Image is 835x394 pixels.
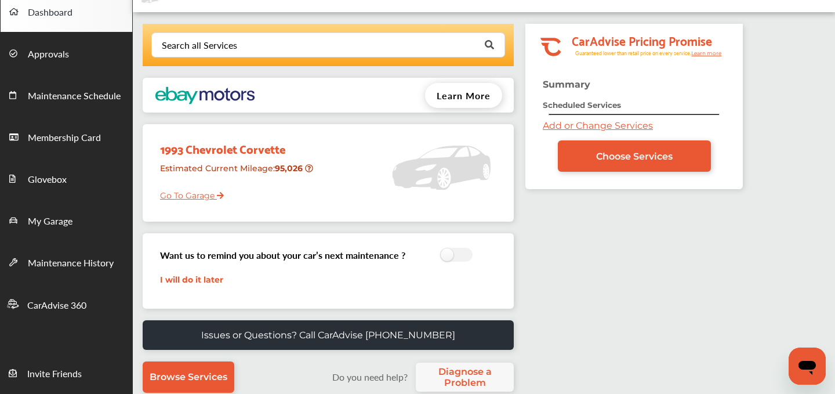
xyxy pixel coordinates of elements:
[27,367,82,382] span: Invite Friends
[1,115,132,157] a: Membership Card
[422,366,508,388] span: Diagnose a Problem
[201,330,455,341] p: Issues or Questions? Call CarAdvise [PHONE_NUMBER]
[326,370,413,384] label: Do you need help?
[543,100,621,110] strong: Scheduled Services
[151,182,224,204] a: Go To Garage
[27,298,86,313] span: CarAdvise 360
[575,49,691,57] tspan: Guaranteed lower than retail price on every service.
[1,32,132,74] a: Approvals
[28,5,72,20] span: Dashboard
[151,130,321,158] div: 1993 Chevrolet Corvette
[275,163,305,173] strong: 95,026
[28,172,67,187] span: Glovebox
[1,74,132,115] a: Maintenance Schedule
[28,131,101,146] span: Membership Card
[416,363,514,392] a: Diagnose a Problem
[392,130,491,205] img: placeholder_car.5a1ece94.svg
[543,120,653,131] a: Add or Change Services
[572,30,712,50] tspan: CarAdvise Pricing Promise
[437,89,491,102] span: Learn More
[28,256,114,271] span: Maintenance History
[1,157,132,199] a: Glovebox
[558,140,711,172] a: Choose Services
[543,79,590,90] strong: Summary
[596,151,673,162] span: Choose Services
[143,320,514,350] a: Issues or Questions? Call CarAdvise [PHONE_NUMBER]
[160,248,405,262] h3: Want us to remind you about your car’s next maintenance ?
[162,41,237,50] div: Search all Services
[28,89,121,104] span: Maintenance Schedule
[150,371,227,382] span: Browse Services
[1,199,132,241] a: My Garage
[789,348,826,385] iframe: Button to launch messaging window
[151,158,321,188] div: Estimated Current Mileage :
[1,241,132,283] a: Maintenance History
[160,274,223,285] a: I will do it later
[143,362,234,393] a: Browse Services
[28,214,72,229] span: My Garage
[691,50,722,56] tspan: Learn more
[28,47,69,62] span: Approvals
